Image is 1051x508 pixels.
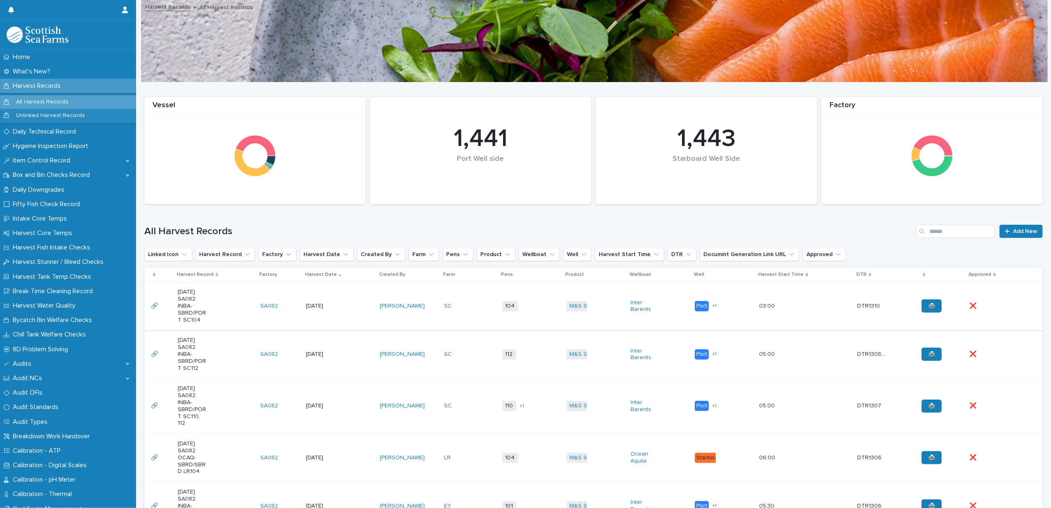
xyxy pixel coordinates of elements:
[969,270,991,279] p: Approved
[922,348,942,361] a: 🖨️
[442,248,473,261] button: Pens
[712,404,717,409] span: + 1
[177,270,214,279] p: Harvest Record
[759,453,777,461] p: 06:00
[928,403,935,409] span: 🖨️
[145,2,190,11] a: Harvest Records
[306,351,335,358] p: [DATE]
[9,418,54,426] p: Audit Types
[668,248,696,261] button: DTR
[610,155,803,181] div: Starboard Well Side
[178,337,207,372] p: [DATE] SA082 INBA-SBRD/PORT SC112
[9,128,82,136] p: Daily Technical Record
[630,270,651,279] p: Wellboat
[178,289,207,323] p: [DATE] SA082 INBA-SBRD/PORT SC104
[144,330,1043,379] tr: 🔗🔗 [DATE] SA082 INBA-SBRD/PORT SC112SA082 [DATE][PERSON_NAME] SC 112M&S Select Inter Barents Port...
[380,402,425,409] a: [PERSON_NAME]
[694,270,704,279] p: Well
[9,490,78,498] p: Calibration - Thermal
[999,225,1043,238] a: Add New
[631,451,660,465] a: Ocean Aquila
[9,287,99,295] p: Break Time Cleaning Record
[570,351,601,358] a: M&S Select
[631,299,660,313] a: Inter Barents
[758,270,804,279] p: Harvest Start Time
[969,301,978,310] p: ❌
[9,302,82,310] p: Harvest Water Quality
[501,270,513,279] p: Pens
[384,155,577,181] div: Port Well side
[151,349,160,358] p: 🔗
[144,434,1043,482] tr: 🔗🔗 [DATE] SA082 OCAQ-SBRD/SBRD LR104SA082 [DATE][PERSON_NAME] LR 104M&S Select Ocean Aquila Starb...
[969,453,978,461] p: ❌
[563,248,592,261] button: Well
[9,331,92,339] p: Chill Tank Welfare Checks
[631,348,660,362] a: Inter Barents
[305,270,337,279] p: Harvest Date
[922,451,942,464] a: 🖨️
[9,476,82,484] p: Calibration - pH Meter
[357,248,405,261] button: Created By
[178,440,207,475] p: [DATE] SA082 OCAQ-SBRD/SBRD LR104
[9,346,75,353] p: 8D Problem Solving
[570,454,601,461] a: M&S Select
[570,303,601,310] a: M&S Select
[9,433,96,440] p: Breakdown Work Handover
[9,142,95,150] p: Hygiene Inspection Report
[759,301,776,310] p: 03:00
[856,270,867,279] p: DTR
[9,68,57,75] p: What's New?
[502,349,516,360] span: 112
[969,401,978,409] p: ❌
[1013,228,1037,234] span: Add New
[695,301,709,311] div: Port
[9,215,73,223] p: Intake Core Temps
[9,171,96,179] p: Box and Bin Checks Record
[922,400,942,413] a: 🖨️
[821,101,1043,115] div: Factory
[260,402,278,409] a: SA082
[520,404,524,409] span: + 1
[260,351,278,358] a: SA082
[259,248,296,261] button: Factory
[9,99,75,106] p: All Harvest Records
[444,303,452,310] a: SC
[306,402,335,409] p: [DATE]
[922,299,942,313] a: 🖨️
[857,453,883,461] p: DTR1306
[969,349,978,358] p: ❌
[695,453,724,463] div: Starboard
[380,351,425,358] a: [PERSON_NAME]
[9,447,67,455] p: Calibration - ATP
[443,270,455,279] p: Farm
[144,226,913,238] h1: All Harvest Records
[595,248,664,261] button: Harvest Start Time
[9,244,97,252] p: Harvest Fish Intake Checks
[928,455,935,461] span: 🖨️
[444,351,452,358] a: SC
[151,301,160,310] p: 🔗
[9,461,93,469] p: Calibration - Digital Scales
[380,303,425,310] a: [PERSON_NAME]
[916,225,995,238] input: Search
[631,399,660,413] a: Inter Barents
[610,124,803,154] div: 1,443
[9,360,38,368] p: Audits
[928,303,935,309] span: 🖨️
[857,349,888,358] p: DTR1308, DTR1309
[570,402,601,409] a: M&S Select
[695,349,709,360] div: Port
[857,301,882,310] p: DTR1310
[9,273,98,281] p: Harvest Tank Temp Checks
[380,454,425,461] a: [PERSON_NAME]
[9,82,67,90] p: Harvest Records
[409,248,439,261] button: Farm
[9,186,71,194] p: Daily Downgrades
[384,124,577,154] div: 1,441
[477,248,515,261] button: Product
[144,379,1043,434] tr: 🔗🔗 [DATE] SA082 INBA-SBRD/PORT SC110, 112SA082 [DATE][PERSON_NAME] SC 110+1M&S Select Inter Baren...
[300,248,354,261] button: Harvest Date
[712,303,717,308] span: + 1
[9,157,77,165] p: Item Control Record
